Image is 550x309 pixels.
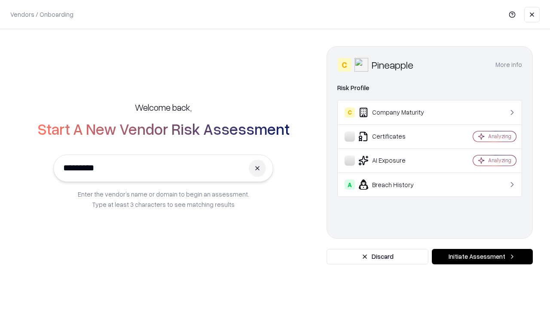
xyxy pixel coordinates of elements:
[135,101,192,113] h5: Welcome back,
[354,58,368,72] img: Pineapple
[337,83,522,93] div: Risk Profile
[78,189,249,209] p: Enter the vendor’s name or domain to begin an assessment. Type at least 3 characters to see match...
[345,179,447,190] div: Breach History
[488,157,511,164] div: Analyzing
[495,57,522,73] button: More info
[37,120,290,137] h2: Start A New Vendor Risk Assessment
[432,249,533,264] button: Initiate Assessment
[337,58,351,72] div: C
[345,107,355,118] div: C
[345,155,447,166] div: AI Exposure
[327,249,428,264] button: Discard
[345,179,355,190] div: A
[10,10,73,19] p: Vendors / Onboarding
[345,131,447,142] div: Certificates
[372,58,413,72] div: Pineapple
[345,107,447,118] div: Company Maturity
[488,133,511,140] div: Analyzing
